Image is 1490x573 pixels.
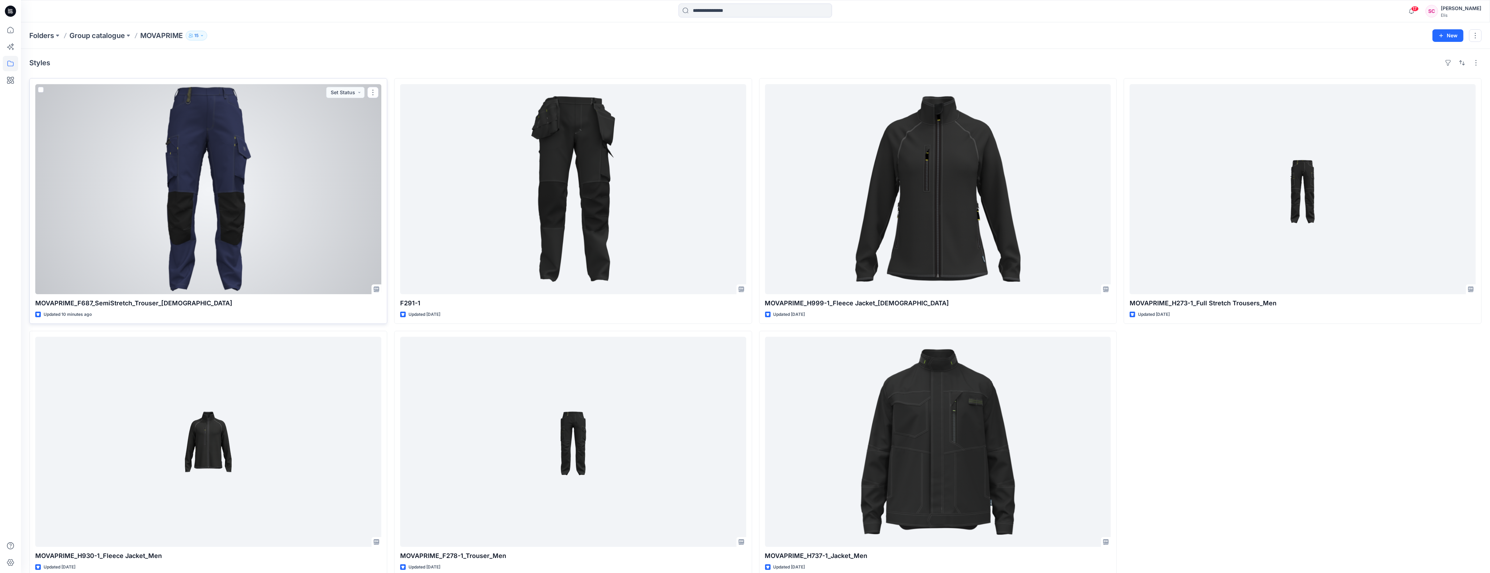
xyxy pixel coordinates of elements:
[44,564,75,571] p: Updated [DATE]
[186,31,207,40] button: 15
[765,84,1111,294] a: MOVAPRIME_H999-1_Fleece Jacket_Ladies
[1441,4,1481,13] div: [PERSON_NAME]
[765,551,1111,561] p: MOVAPRIME_H737-1_Jacket_Men
[409,564,440,571] p: Updated [DATE]
[1432,29,1463,42] button: New
[35,84,381,294] a: MOVAPRIME_F687_SemiStretch_Trouser_Ladies
[29,31,54,40] a: Folders
[1130,84,1476,294] a: MOVAPRIME_H273-1_Full Stretch Trousers_Men
[765,337,1111,547] a: MOVAPRIME_H737-1_Jacket_Men
[400,298,746,308] p: F291-1
[1130,298,1476,308] p: MOVAPRIME_H273-1_Full Stretch Trousers_Men
[409,311,440,318] p: Updated [DATE]
[765,298,1111,308] p: MOVAPRIME_H999-1_Fleece Jacket_[DEMOGRAPHIC_DATA]
[194,32,199,39] p: 15
[1441,13,1481,18] div: Elis
[400,84,746,294] a: F291-1
[773,564,805,571] p: Updated [DATE]
[400,551,746,561] p: MOVAPRIME_F278-1_Trouser_Men
[29,59,50,67] h4: Styles
[35,551,381,561] p: MOVAPRIME_H930-1_Fleece Jacket_Men
[44,311,92,318] p: Updated 10 minutes ago
[35,337,381,547] a: MOVAPRIME_H930-1_Fleece Jacket_Men
[140,31,183,40] p: MOVAPRIME
[400,337,746,547] a: MOVAPRIME_F278-1_Trouser_Men
[773,311,805,318] p: Updated [DATE]
[1138,311,1170,318] p: Updated [DATE]
[35,298,381,308] p: MOVAPRIME_F687_SemiStretch_Trouser_[DEMOGRAPHIC_DATA]
[1411,6,1419,12] span: 17
[69,31,125,40] a: Group catalogue
[1425,5,1438,17] div: SC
